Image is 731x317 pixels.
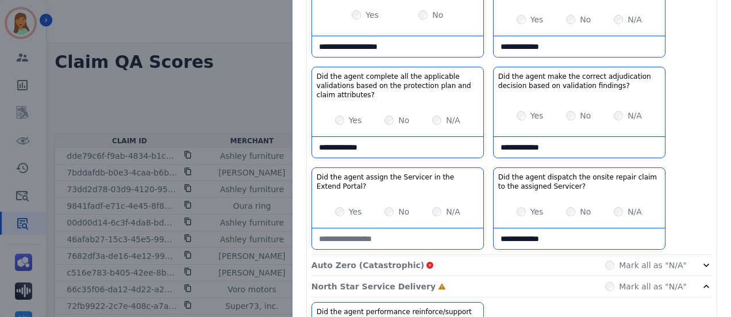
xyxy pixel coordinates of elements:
[349,114,362,126] label: Yes
[317,72,479,100] h3: Did the agent complete all the applicable validations based on the protection plan and claim attr...
[580,110,591,121] label: No
[432,9,443,21] label: No
[530,14,544,25] label: Yes
[628,110,642,121] label: N/A
[398,114,409,126] label: No
[311,281,436,292] p: North Star Service Delivery
[498,72,660,90] h3: Did the agent make the correct adjudication decision based on validation findings?
[580,206,591,217] label: No
[446,114,460,126] label: N/A
[619,259,687,271] label: Mark all as "N/A"
[446,206,460,217] label: N/A
[317,173,479,191] h3: Did the agent assign the Servicer in the Extend Portal?
[530,206,544,217] label: Yes
[349,206,362,217] label: Yes
[311,259,424,271] p: Auto Zero (Catastrophic)
[365,9,379,21] label: Yes
[498,173,660,191] h3: Did the agent dispatch the onsite repair claim to the assigned Servicer?
[628,14,642,25] label: N/A
[530,110,544,121] label: Yes
[628,206,642,217] label: N/A
[580,14,591,25] label: No
[619,281,687,292] label: Mark all as "N/A"
[398,206,409,217] label: No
